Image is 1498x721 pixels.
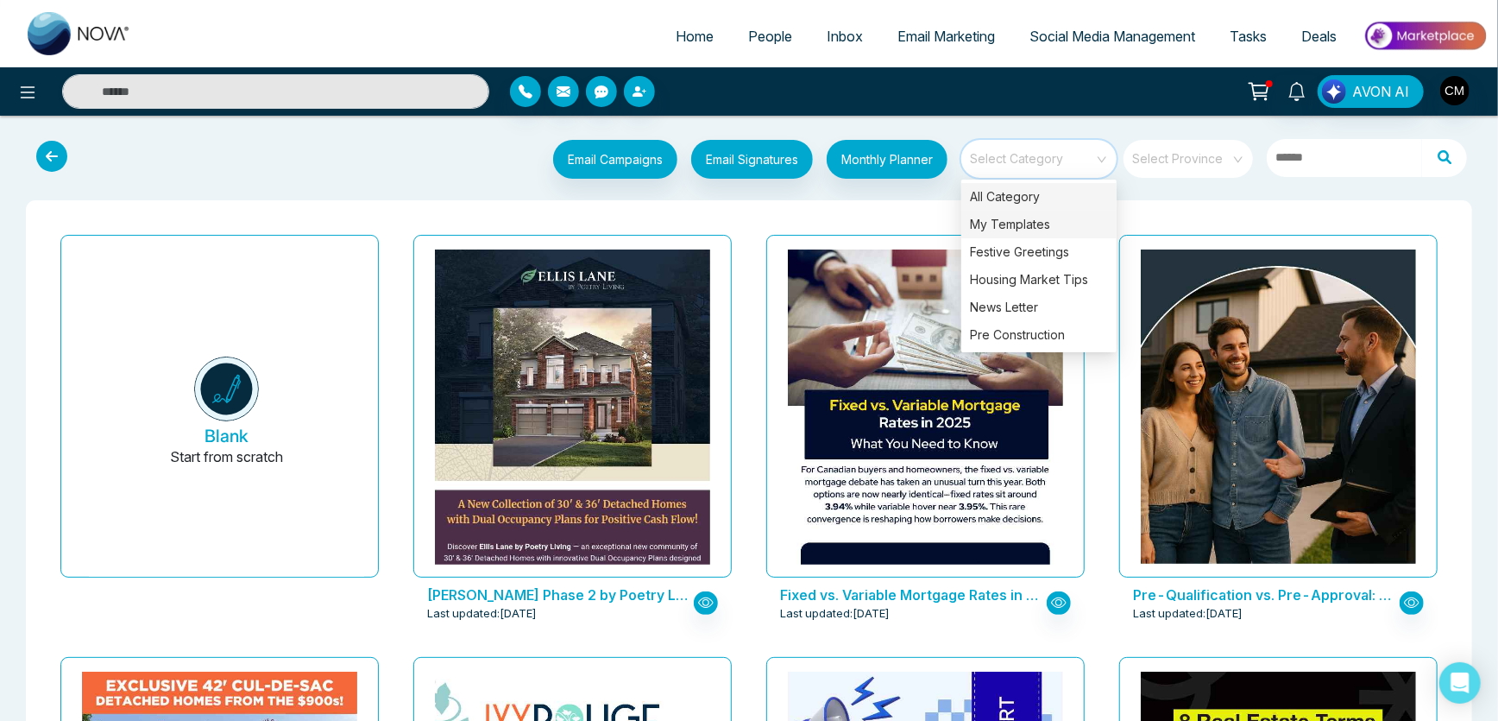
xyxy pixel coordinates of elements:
div: All Category [961,183,1117,211]
button: Email Campaigns [553,140,677,179]
div: My Templates [961,211,1117,238]
span: Inbox [827,28,863,45]
img: novacrm [194,357,259,421]
a: Home [658,20,731,53]
button: AVON AI [1318,75,1424,108]
button: BlankStart from scratch [89,250,364,577]
h5: Blank [205,426,249,446]
div: Pre Construction [961,321,1117,349]
span: Social Media Management [1029,28,1195,45]
button: Email Signatures [691,140,813,179]
a: Inbox [809,20,880,53]
a: People [731,20,809,53]
span: Last updated: [DATE] [780,605,890,623]
span: People [748,28,792,45]
a: Social Media Management [1012,20,1212,53]
p: Start from scratch [170,446,283,488]
span: Email Marketing [897,28,995,45]
a: Tasks [1212,20,1284,53]
span: Deals [1301,28,1337,45]
img: Lead Flow [1322,79,1346,104]
p: Ellis Lane Phase 2 by Poetry Living [427,585,689,605]
div: Open Intercom Messenger [1439,662,1481,704]
a: Deals [1284,20,1354,53]
a: Monthly Planner [813,140,947,183]
a: Email Marketing [880,20,1012,53]
a: Email Campaigns [539,149,677,167]
div: News Letter [961,294,1117,321]
div: Festive Greetings [961,238,1117,266]
img: Nova CRM Logo [28,12,131,55]
p: Fixed vs. Variable Mortgage Rates in 2025: What You Need to Know [780,585,1042,605]
span: AVON AI [1352,81,1409,102]
button: Monthly Planner [827,140,947,179]
span: Tasks [1230,28,1267,45]
p: Pre-Qualification vs. Pre-Approval: Know the Key Difference [1133,585,1394,605]
span: Last updated: [DATE] [427,605,537,623]
span: Home [676,28,714,45]
img: User Avatar [1440,76,1470,105]
div: Housing Market Tips [961,266,1117,294]
a: Email Signatures [677,140,813,183]
img: Market-place.gif [1363,16,1488,55]
span: Last updated: [DATE] [1133,605,1243,623]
